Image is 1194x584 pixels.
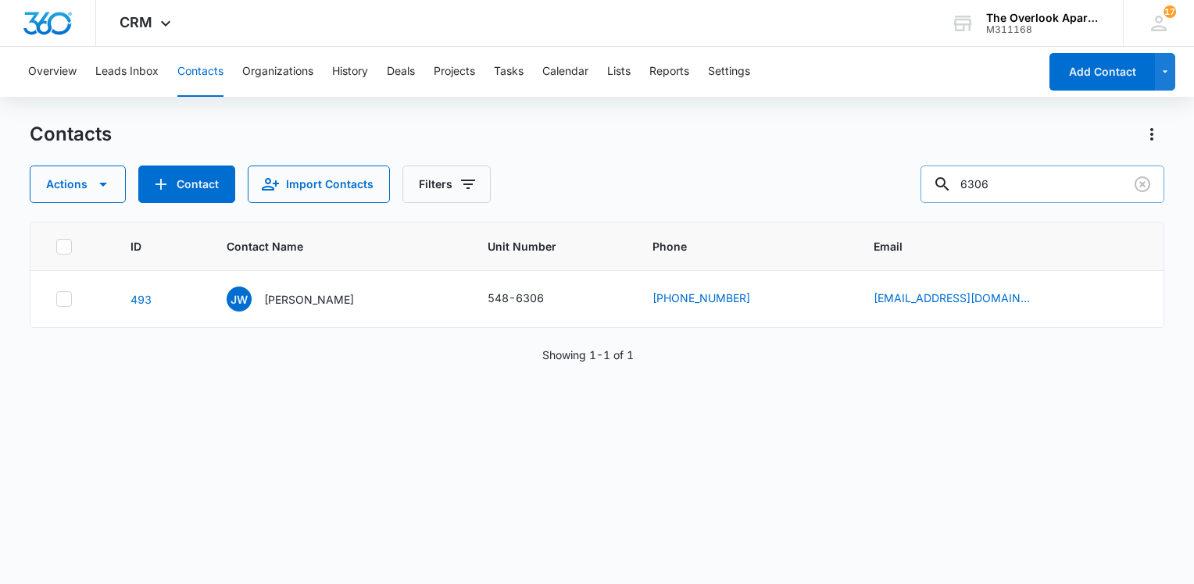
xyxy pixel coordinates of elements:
button: Organizations [242,47,313,97]
span: Unit Number [488,238,615,255]
button: Contacts [177,47,223,97]
span: Phone [652,238,813,255]
button: Import Contacts [248,166,390,203]
span: Contact Name [227,238,427,255]
button: Calendar [542,47,588,97]
span: ID [130,238,166,255]
button: Add Contact [138,166,235,203]
button: Reports [649,47,689,97]
p: Showing 1-1 of 1 [542,347,634,363]
input: Search Contacts [921,166,1164,203]
button: Actions [1139,122,1164,147]
a: [PHONE_NUMBER] [652,290,750,306]
button: Actions [30,166,126,203]
a: [EMAIL_ADDRESS][DOMAIN_NAME] [874,290,1030,306]
button: Clear [1130,172,1155,197]
a: Navigate to contact details page for Justin Wampler [130,293,152,306]
button: Leads Inbox [95,47,159,97]
div: Unit Number - 548-6306 - Select to Edit Field [488,290,572,308]
div: Email - just112001@yahoo.com - Select to Edit Field [874,290,1058,308]
span: 17 [1164,5,1176,18]
span: JW [227,287,252,312]
div: Contact Name - Justin Wampler - Select to Edit Field [227,287,382,312]
button: Tasks [494,47,524,97]
div: account name [986,12,1100,24]
h1: Contacts [30,123,112,146]
div: Phone - (970) 567-2629 - Select to Edit Field [652,290,778,308]
p: [PERSON_NAME] [264,291,354,308]
button: Overview [28,47,77,97]
button: Lists [607,47,631,97]
span: CRM [120,14,152,30]
div: notifications count [1164,5,1176,18]
button: Settings [708,47,750,97]
div: 548-6306 [488,290,544,306]
button: Deals [387,47,415,97]
button: Add Contact [1049,53,1155,91]
button: Projects [434,47,475,97]
button: History [332,47,368,97]
div: account id [986,24,1100,35]
span: Email [874,238,1116,255]
button: Filters [402,166,491,203]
